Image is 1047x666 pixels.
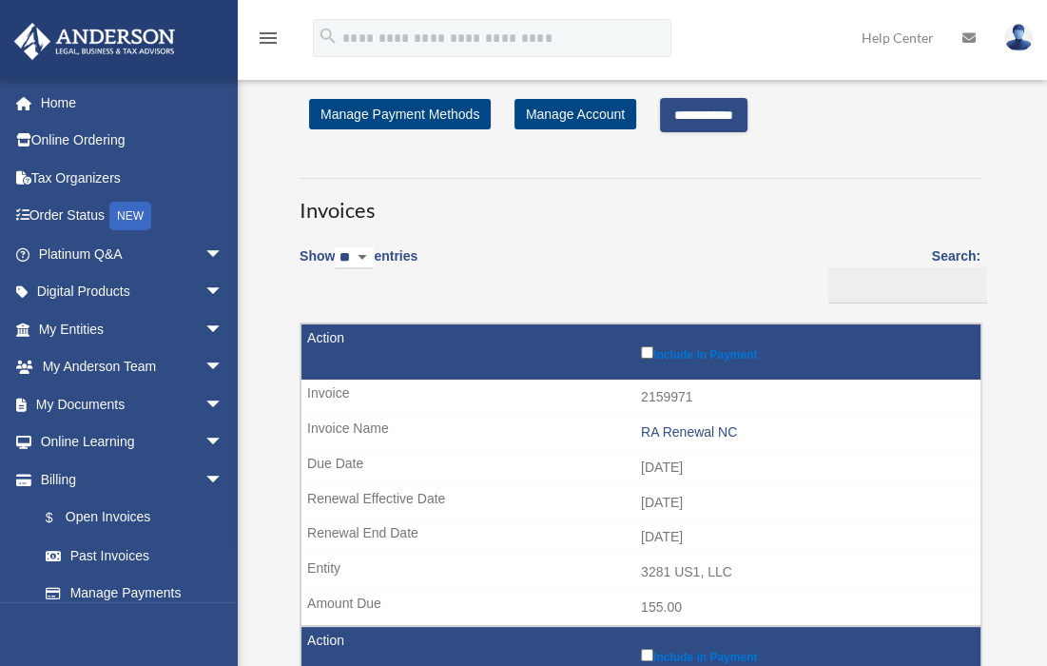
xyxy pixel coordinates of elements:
[514,99,636,129] a: Manage Account
[13,84,252,122] a: Home
[13,460,242,499] a: Billingarrow_drop_down
[27,537,242,575] a: Past Invoices
[641,343,971,362] label: Include in Payment
[204,235,242,274] span: arrow_drop_down
[9,23,181,60] img: Anderson Advisors Platinum Portal
[204,273,242,312] span: arrow_drop_down
[301,555,980,591] td: 3281 US1, LLC
[828,267,987,304] input: Search:
[641,645,971,664] label: Include in Payment
[204,423,242,462] span: arrow_drop_down
[109,202,151,230] div: NEW
[301,485,980,521] td: [DATE]
[204,385,242,424] span: arrow_drop_down
[1004,24,1033,51] img: User Pic
[204,348,242,387] span: arrow_drop_down
[257,33,280,49] a: menu
[27,499,233,538] a: $Open Invoices
[13,310,252,348] a: My Entitiesarrow_drop_down
[56,506,66,530] span: $
[301,590,980,626] td: 155.00
[13,197,252,236] a: Order StatusNEW
[301,450,980,486] td: [DATE]
[13,122,252,160] a: Online Ordering
[13,423,252,461] a: Online Learningarrow_drop_down
[641,424,971,441] div: RA Renewal NC
[309,99,491,129] a: Manage Payment Methods
[822,245,980,304] label: Search:
[641,346,653,359] input: Include in Payment
[300,245,417,288] label: Show entries
[318,26,339,47] i: search
[641,649,653,661] input: Include in Payment
[204,460,242,499] span: arrow_drop_down
[13,235,252,273] a: Platinum Q&Aarrow_drop_down
[301,380,980,416] td: 2159971
[301,519,980,556] td: [DATE]
[27,575,242,613] a: Manage Payments
[13,159,252,197] a: Tax Organizers
[300,178,980,225] h3: Invoices
[13,348,252,386] a: My Anderson Teamarrow_drop_down
[13,385,252,423] a: My Documentsarrow_drop_down
[204,310,242,349] span: arrow_drop_down
[257,27,280,49] i: menu
[13,273,252,311] a: Digital Productsarrow_drop_down
[335,247,374,269] select: Showentries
